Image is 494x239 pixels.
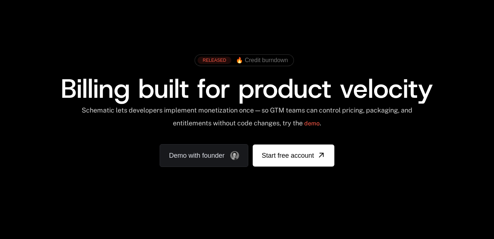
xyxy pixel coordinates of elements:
[198,57,231,64] div: RELEASED
[262,150,314,161] span: Start free account
[160,144,248,167] a: Demo with founder, ,[object Object]
[81,106,413,132] div: Schematic lets developers implement monetization once — so GTM teams can control pricing, packagi...
[230,151,239,160] img: Founder
[304,115,320,132] a: demo
[61,71,433,106] span: Billing built for product velocity
[198,57,288,64] a: [object Object],[object Object]
[236,57,288,64] span: 🔥 Credit burndown
[253,145,334,167] a: [object Object]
